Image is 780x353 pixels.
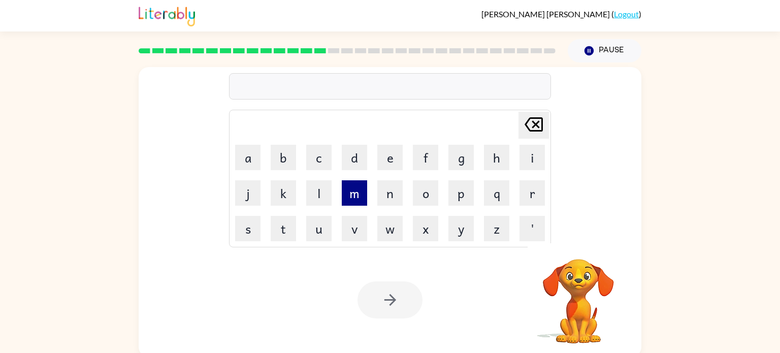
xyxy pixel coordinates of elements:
button: h [484,145,509,170]
button: u [306,216,332,241]
button: n [377,180,403,206]
div: ( ) [481,9,641,19]
button: l [306,180,332,206]
button: b [271,145,296,170]
button: f [413,145,438,170]
button: ' [519,216,545,241]
button: i [519,145,545,170]
button: m [342,180,367,206]
button: g [448,145,474,170]
button: k [271,180,296,206]
button: q [484,180,509,206]
button: Pause [568,39,641,62]
button: r [519,180,545,206]
button: c [306,145,332,170]
span: [PERSON_NAME] [PERSON_NAME] [481,9,611,19]
button: p [448,180,474,206]
button: e [377,145,403,170]
video: Your browser must support playing .mp4 files to use Literably. Please try using another browser. [528,243,629,345]
button: z [484,216,509,241]
button: o [413,180,438,206]
button: j [235,180,261,206]
button: a [235,145,261,170]
button: w [377,216,403,241]
button: d [342,145,367,170]
button: y [448,216,474,241]
a: Logout [614,9,639,19]
button: t [271,216,296,241]
img: Literably [139,4,195,26]
button: x [413,216,438,241]
button: v [342,216,367,241]
button: s [235,216,261,241]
